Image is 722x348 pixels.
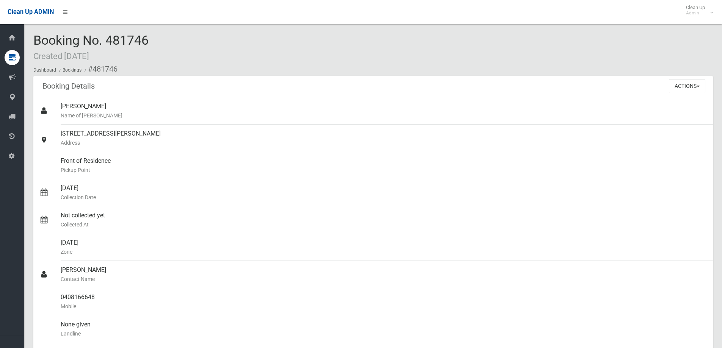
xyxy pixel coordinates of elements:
small: Contact Name [61,275,707,284]
div: Front of Residence [61,152,707,179]
div: [DATE] [61,234,707,261]
div: 0408166648 [61,288,707,315]
li: #481746 [83,62,117,76]
small: Mobile [61,302,707,311]
small: Name of [PERSON_NAME] [61,111,707,120]
div: [DATE] [61,179,707,206]
div: [PERSON_NAME] [61,97,707,125]
small: Pickup Point [61,165,707,175]
small: Collected At [61,220,707,229]
a: Dashboard [33,67,56,73]
div: None given [61,315,707,343]
div: [STREET_ADDRESS][PERSON_NAME] [61,125,707,152]
small: Created [DATE] [33,51,89,61]
small: Collection Date [61,193,707,202]
span: Clean Up ADMIN [8,8,54,16]
span: Clean Up [682,5,713,16]
span: Booking No. 481746 [33,33,149,62]
small: Zone [61,247,707,256]
a: Bookings [63,67,81,73]
button: Actions [669,79,705,93]
small: Landline [61,329,707,338]
div: [PERSON_NAME] [61,261,707,288]
header: Booking Details [33,79,104,94]
div: Not collected yet [61,206,707,234]
small: Address [61,138,707,147]
small: Admin [686,10,705,16]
